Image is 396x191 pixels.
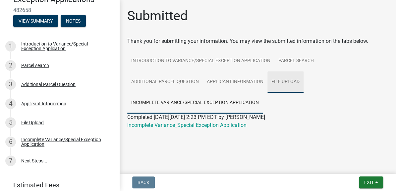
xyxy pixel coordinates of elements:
[21,63,49,68] div: Parcel search
[127,50,274,72] a: Introduction to Variance/Special Exception Application
[138,180,149,185] span: Back
[5,79,16,90] div: 3
[21,137,109,146] div: Incomplete Variance/Special Exception Application
[127,92,263,114] a: Incomplete Variance/Special Exception Application
[127,8,188,24] h1: Submitted
[127,37,388,45] div: Thank you for submitting your information. You may view the submitted information on the tabs below.
[13,15,58,27] button: View Summary
[5,98,16,109] div: 4
[5,155,16,166] div: 7
[127,114,265,120] span: Completed [DATE][DATE] 2:23 PM EDT by [PERSON_NAME]
[21,82,76,87] div: Additional Parcel Question
[5,117,16,128] div: 5
[267,71,304,93] a: File Upload
[5,137,16,147] div: 6
[127,71,203,93] a: Additional Parcel Question
[359,176,383,188] button: Exit
[13,19,58,24] wm-modal-confirm: Summary
[13,7,106,13] span: 482658
[61,19,86,24] wm-modal-confirm: Notes
[21,42,109,51] div: Introduction to Variance/Special Exception Application
[132,176,155,188] button: Back
[127,122,247,128] a: Incomplete Variance_Special Exception Application
[203,71,267,93] a: Applicant Information
[364,180,374,185] span: Exit
[21,101,66,106] div: Applicant Information
[5,41,16,51] div: 1
[5,60,16,71] div: 2
[21,120,44,125] div: File Upload
[274,50,318,72] a: Parcel search
[61,15,86,27] button: Notes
